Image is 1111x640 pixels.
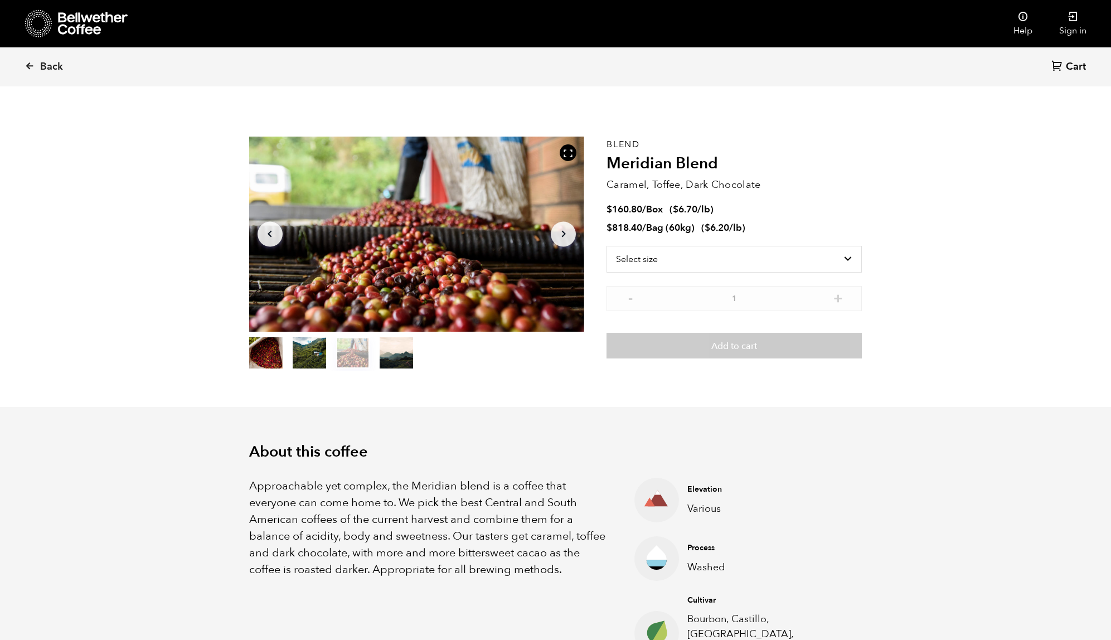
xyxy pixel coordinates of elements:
[701,221,745,234] span: ( )
[607,221,612,234] span: $
[687,595,845,606] h4: Cultivar
[687,501,845,516] p: Various
[249,478,607,578] p: Approachable yet complex, the Meridian blend is a coffee that everyone can come home to. We pick ...
[697,203,710,216] span: /lb
[705,221,729,234] bdi: 6.20
[669,203,714,216] span: ( )
[687,542,845,554] h4: Process
[705,221,710,234] span: $
[646,221,695,234] span: Bag (60kg)
[646,203,663,216] span: Box
[1066,60,1086,74] span: Cart
[40,60,63,74] span: Back
[607,221,642,234] bdi: 818.40
[729,221,742,234] span: /lb
[607,177,862,192] p: Caramel, Toffee, Dark Chocolate
[607,203,612,216] span: $
[1051,60,1089,75] a: Cart
[831,292,845,303] button: +
[642,203,646,216] span: /
[687,484,845,495] h4: Elevation
[673,203,697,216] bdi: 6.70
[607,333,862,358] button: Add to cart
[249,443,862,461] h2: About this coffee
[607,203,642,216] bdi: 160.80
[623,292,637,303] button: -
[673,203,678,216] span: $
[687,560,845,575] p: Washed
[642,221,646,234] span: /
[607,154,862,173] h2: Meridian Blend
